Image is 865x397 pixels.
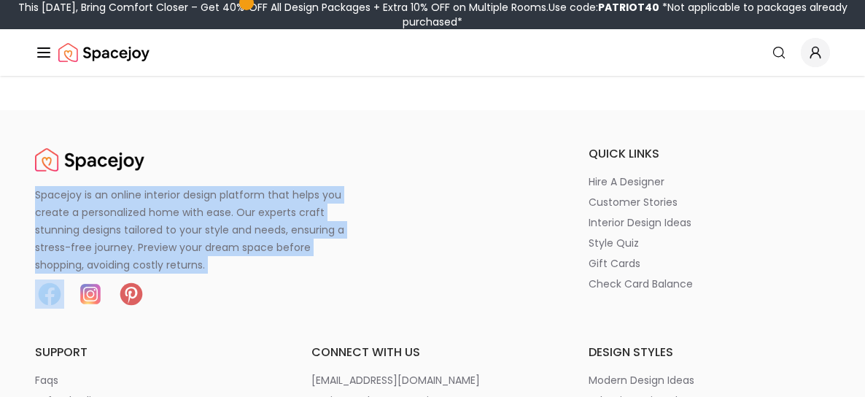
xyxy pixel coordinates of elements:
[589,373,830,388] a: modern design ideas
[58,38,150,67] a: Spacejoy
[35,344,276,361] h6: support
[35,145,144,174] img: Spacejoy Logo
[35,373,276,388] a: faqs
[35,145,144,174] a: Spacejoy
[589,344,830,361] h6: design styles
[589,195,830,209] a: customer stories
[589,277,693,291] p: check card balance
[589,236,639,250] p: style quiz
[589,277,830,291] a: check card balance
[35,373,58,388] p: faqs
[58,38,150,67] img: Spacejoy Logo
[311,373,480,388] p: [EMAIL_ADDRESS][DOMAIN_NAME]
[589,215,830,230] a: interior design ideas
[589,236,830,250] a: style quiz
[589,195,678,209] p: customer stories
[76,280,105,309] img: Instagram icon
[311,373,553,388] a: [EMAIL_ADDRESS][DOMAIN_NAME]
[117,280,146,309] img: Pinterest icon
[589,174,664,189] p: hire a designer
[589,174,830,189] a: hire a designer
[589,256,640,271] p: gift cards
[589,256,830,271] a: gift cards
[35,29,830,76] nav: Global
[35,186,362,274] p: Spacejoy is an online interior design platform that helps you create a personalized home with eas...
[589,373,694,388] p: modern design ideas
[35,280,64,309] img: Facebook icon
[589,145,830,163] h6: quick links
[589,215,691,230] p: interior design ideas
[311,344,553,361] h6: connect with us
